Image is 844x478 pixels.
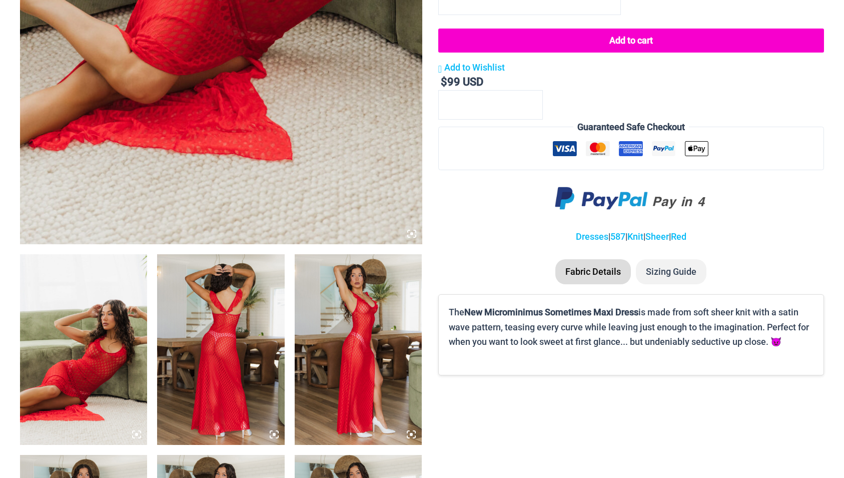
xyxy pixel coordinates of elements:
[441,76,447,88] span: $
[573,120,689,135] legend: Guaranteed Safe Checkout
[645,231,669,242] a: Sheer
[441,76,483,88] bdi: 99 USD
[157,254,284,445] img: Sometimes Red 587 Dress
[438,90,543,120] input: Product quantity
[464,307,638,317] b: New Microminimus Sometimes Maxi Dress
[576,231,608,242] a: Dresses
[444,62,505,73] span: Add to Wishlist
[671,231,686,242] a: Red
[438,229,824,244] p: | | | |
[295,254,422,445] img: Sometimes Red 587 Dress
[449,305,813,349] p: The is made from soft sheer knit with a satin wave pattern, teasing every curve while leaving jus...
[610,231,625,242] a: 587
[438,29,824,53] button: Add to cart
[627,231,643,242] a: Knit
[20,254,147,445] img: Sometimes Red 587 Dress
[636,259,706,284] li: Sizing Guide
[438,60,505,75] a: Add to Wishlist
[555,259,631,284] li: Fabric Details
